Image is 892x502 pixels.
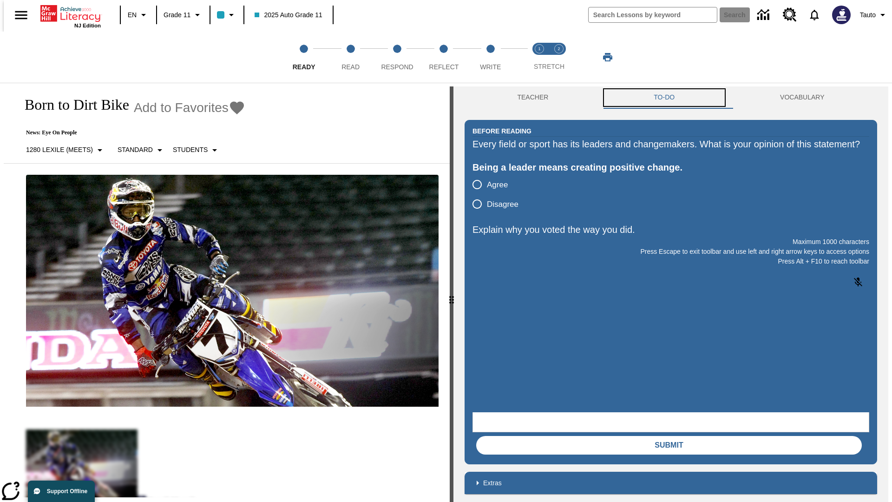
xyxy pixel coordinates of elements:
[593,49,623,66] button: Print
[601,86,728,109] button: TO-DO
[472,126,531,136] h2: Before Reading
[118,145,153,155] p: Standard
[160,7,207,23] button: Grade: Grade 11, Select a grade
[15,129,245,136] p: News: Eye On People
[4,7,136,16] body: Explain why you voted the way you did. Maximum 1000 characters Press Alt + F10 to reach toolbar P...
[472,222,869,237] p: Explain why you voted the way you did.
[472,175,526,214] div: poll
[465,472,877,494] div: Extras
[472,137,869,152] div: Every field or sport has its leaders and changemakers. What is your opinion of this statement?
[15,96,129,113] h1: Born to Dirt Bike
[476,436,862,455] button: Submit
[464,32,518,83] button: Write step 5 of 5
[323,32,377,83] button: Read step 2 of 5
[341,63,360,71] span: Read
[169,142,224,159] button: Select Student
[164,10,190,20] span: Grade 11
[465,86,601,109] button: Teacher
[134,99,245,116] button: Add to Favorites - Born to Dirt Bike
[472,237,869,247] p: Maximum 1000 characters
[860,10,876,20] span: Tauto
[487,179,508,191] span: Agree
[28,481,95,502] button: Support Offline
[173,145,208,155] p: Students
[538,46,540,51] text: 1
[453,86,888,502] div: activity
[545,32,572,83] button: Stretch Respond step 2 of 2
[7,1,35,29] button: Open side menu
[40,3,101,28] div: Home
[802,3,826,27] a: Notifications
[47,488,87,495] span: Support Offline
[557,46,560,51] text: 2
[128,10,137,20] span: EN
[826,3,856,27] button: Select a new avatar
[26,145,93,155] p: 1280 Lexile (Meets)
[847,271,869,293] button: Click to activate and allow voice recognition
[74,23,101,28] span: NJ Edition
[22,142,109,159] button: Select Lexile, 1280 Lexile (Meets)
[4,86,450,497] div: reading
[472,160,869,175] div: Being a leader means creating positive change.
[589,7,717,22] input: search field
[277,32,331,83] button: Ready step 1 of 5
[752,2,777,28] a: Data Center
[381,63,413,71] span: Respond
[777,2,802,27] a: Resource Center, Will open in new tab
[370,32,424,83] button: Respond step 3 of 5
[134,100,229,115] span: Add to Favorites
[124,7,153,23] button: Language: EN, Select a language
[487,198,518,211] span: Disagree
[293,63,315,71] span: Ready
[483,478,502,488] p: Extras
[26,175,439,407] img: Motocross racer James Stewart flies through the air on his dirt bike.
[213,7,241,23] button: Class color is light blue. Change class color
[450,86,453,502] div: Press Enter or Spacebar and then press right and left arrow keys to move the slider
[534,63,564,70] span: STRETCH
[480,63,501,71] span: Write
[728,86,877,109] button: VOCABULARY
[465,86,877,109] div: Instructional Panel Tabs
[832,6,851,24] img: Avatar
[429,63,459,71] span: Reflect
[856,7,892,23] button: Profile/Settings
[472,257,869,266] p: Press Alt + F10 to reach toolbar
[472,247,869,257] p: Press Escape to exit toolbar and use left and right arrow keys to access options
[417,32,471,83] button: Reflect step 4 of 5
[255,10,322,20] span: 2025 Auto Grade 11
[526,32,553,83] button: Stretch Read step 1 of 2
[114,142,169,159] button: Scaffolds, Standard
